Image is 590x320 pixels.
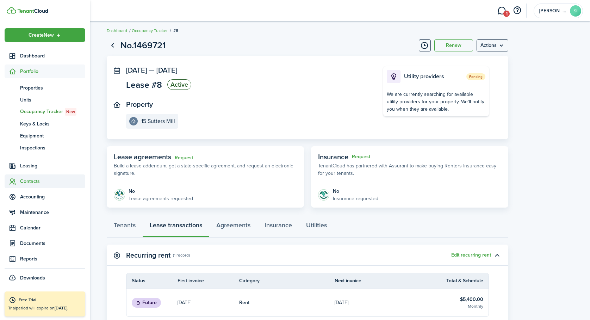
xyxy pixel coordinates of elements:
[167,79,191,90] status: Active
[333,187,378,195] div: No
[114,189,125,201] img: Agreement e-sign
[20,144,85,152] span: Inspections
[19,297,82,304] div: Free Trial
[173,252,190,258] panel-main-subtitle: (1 record)
[66,109,75,115] span: New
[257,216,299,238] a: Insurance
[5,82,85,94] a: Properties
[20,209,85,216] span: Maintenance
[132,298,161,308] status: Future
[20,178,85,185] span: Contacts
[20,162,85,170] span: Leasing
[126,80,162,89] span: Lease #8
[156,65,177,75] span: [DATE]
[20,52,85,60] span: Dashboard
[107,39,119,51] a: Go back
[335,277,430,284] th: Next invoice
[466,73,485,80] span: Pending
[129,187,193,195] div: No
[430,289,489,316] a: $5,400.00Monthly
[114,162,297,177] p: Build a lease addendum, get a state-specific agreement, and request an electronic signature.
[5,94,85,106] a: Units
[5,106,85,118] a: Occupancy TrackerNew
[173,27,178,34] span: #8
[5,291,85,316] a: Free TrialTrialperiod will expire on[DATE].
[239,277,335,284] th: Category
[126,65,147,75] span: [DATE]
[239,289,335,316] a: Rent
[335,289,430,316] a: [DATE]
[149,65,155,75] span: —
[209,216,257,238] a: Agreements
[5,142,85,154] a: Inspections
[387,91,485,113] div: We are currently searching for available utility providers for your property. We’ll notify you wh...
[491,249,503,261] button: Toggle accordion
[333,195,378,202] p: Insurance requested
[20,255,85,263] span: Reports
[126,251,170,259] panel-main-title: Recurring rent
[299,216,334,238] a: Utilities
[55,305,68,311] b: [DATE].
[20,193,85,201] span: Accounting
[5,130,85,142] a: Equipment
[446,277,489,284] th: Total & Schedule
[126,100,153,109] panel-main-title: Property
[29,33,54,38] span: Create New
[570,5,581,17] avatar-text: SI
[7,7,16,14] img: TenantCloud
[477,39,508,51] menu-btn: Actions
[20,274,45,282] span: Downloads
[20,84,85,92] span: Properties
[178,299,191,306] p: [DATE]
[5,252,85,266] a: Reports
[107,216,143,238] a: Tenants
[20,68,85,75] span: Portfolio
[511,5,523,17] button: Open resource center
[16,305,68,311] span: period will expire on
[126,277,178,284] th: Status
[120,39,166,52] h1: No.1469721
[17,9,48,13] img: TenantCloud
[20,108,85,116] span: Occupancy Tracker
[20,224,85,232] span: Calendar
[141,118,175,124] e-details-info-title: 15 Sutters Mill
[20,132,85,140] span: Equipment
[404,72,465,81] p: Utility providers
[129,195,193,202] p: Lease agreements requested
[20,240,85,247] span: Documents
[335,299,348,306] p: [DATE]
[239,299,249,306] table-info-title: Rent
[468,303,483,309] table-subtitle: Monthly
[419,39,431,51] button: Timeline
[178,289,239,316] a: [DATE]
[451,252,491,258] button: Edit recurring rent
[352,154,370,160] button: Request
[5,49,85,63] a: Dashboard
[539,8,567,13] span: Sampson, Inc
[175,155,193,161] a: Request
[20,120,85,128] span: Keys & Locks
[114,152,171,162] span: Lease agreements
[132,27,168,34] a: Occupancy Tracker
[5,118,85,130] a: Keys & Locks
[477,39,508,51] button: Open menu
[495,2,508,20] a: Messaging
[107,27,127,34] a: Dashboard
[503,11,510,17] span: 1
[318,162,501,177] p: TenantCloud has partnered with Assurant to make buying Renters Insurance easy for your tenants.
[460,296,483,303] table-info-title: $5,400.00
[20,96,85,104] span: Units
[318,152,348,162] span: Insurance
[318,189,329,201] img: Insurance protection
[178,277,239,284] th: First invoice
[5,28,85,42] button: Open menu
[434,39,473,51] button: Renew
[8,305,82,311] p: Trial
